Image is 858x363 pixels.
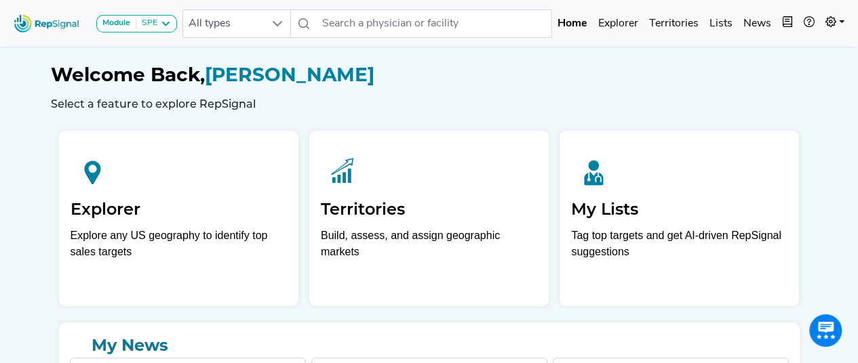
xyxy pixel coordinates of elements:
[96,15,177,33] button: ModuleSPE
[71,200,287,219] h2: Explorer
[738,10,777,37] a: News
[571,200,787,219] h2: My Lists
[102,19,130,27] strong: Module
[51,63,205,86] span: Welcome Back,
[183,10,265,37] span: All types
[136,18,157,29] div: SPE
[309,131,549,306] a: TerritoriesBuild, assess, and assign geographic markets
[552,10,593,37] a: Home
[317,9,552,38] input: Search a physician or facility
[704,10,738,37] a: Lists
[321,200,537,219] h2: Territories
[59,131,298,306] a: ExplorerExplore any US geography to identify top sales targets
[560,131,799,306] a: My ListsTag top targets and get AI-driven RepSignal suggestions
[593,10,644,37] a: Explorer
[51,64,808,87] h1: [PERSON_NAME]
[51,98,808,110] h6: Select a feature to explore RepSignal
[644,10,704,37] a: Territories
[777,10,798,37] button: Intel Book
[70,333,789,358] a: My News
[321,228,537,268] p: Build, assess, and assign geographic markets
[571,228,787,268] p: Tag top targets and get AI-driven RepSignal suggestions
[71,228,287,260] div: Explore any US geography to identify top sales targets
